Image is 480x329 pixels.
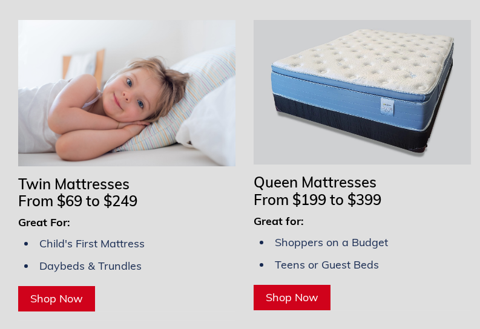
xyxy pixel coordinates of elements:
span: Queen Mattresses [254,173,376,191]
span: Great for: [254,214,304,228]
span: Daybeds & Trundles [39,259,142,273]
a: Shop Now [254,285,330,310]
span: Child's First Mattress [39,236,145,250]
img: Twin Mattresses From $69 to $169 [18,20,235,166]
span: Twin Mattresses [18,175,130,193]
span: Great For: [18,215,70,229]
span: Shop Now [30,292,83,305]
span: From $199 to $399 [254,191,381,209]
a: Shop Now [18,286,95,311]
img: Queen Mattresses From $199 to $349 [254,20,471,164]
span: Shop Now [266,290,318,304]
span: Shoppers on a Budget [275,235,388,249]
span: From $69 to $249 [18,192,137,210]
span: Teens or Guest Beds [275,258,379,272]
